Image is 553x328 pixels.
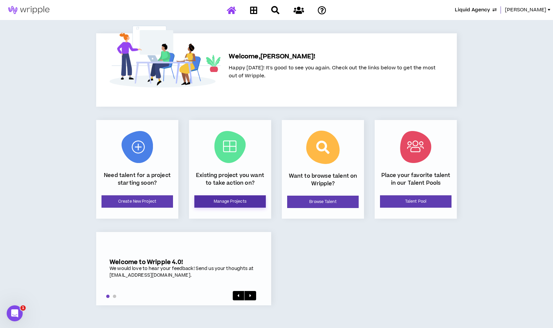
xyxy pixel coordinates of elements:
[110,266,258,279] div: We would love to hear your feedback! Send us your thoughts at [EMAIL_ADDRESS][DOMAIN_NAME].
[229,64,435,79] span: Happy [DATE]! It's good to see you again. Check out the links below to get the most out of Wripple.
[505,6,546,14] span: [PERSON_NAME]
[7,305,23,321] iframe: Intercom live chat
[455,6,490,14] span: Liquid Agency
[400,131,431,163] img: Talent Pool
[455,6,497,14] button: Liquid Agency
[214,131,246,163] img: Current Projects
[287,172,359,187] p: Want to browse talent on Wripple?
[194,172,266,187] p: Existing project you want to take action on?
[287,196,359,208] a: Browse Talent
[380,172,451,187] p: Place your favorite talent in our Talent Pools
[102,172,173,187] p: Need talent for a project starting soon?
[380,195,451,208] a: Talent Pool
[110,259,258,266] h5: Welcome to Wripple 4.0!
[102,195,173,208] a: Create New Project
[229,52,435,61] h5: Welcome, [PERSON_NAME] !
[122,131,153,163] img: New Project
[20,305,26,311] span: 1
[194,195,266,208] a: Manage Projects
